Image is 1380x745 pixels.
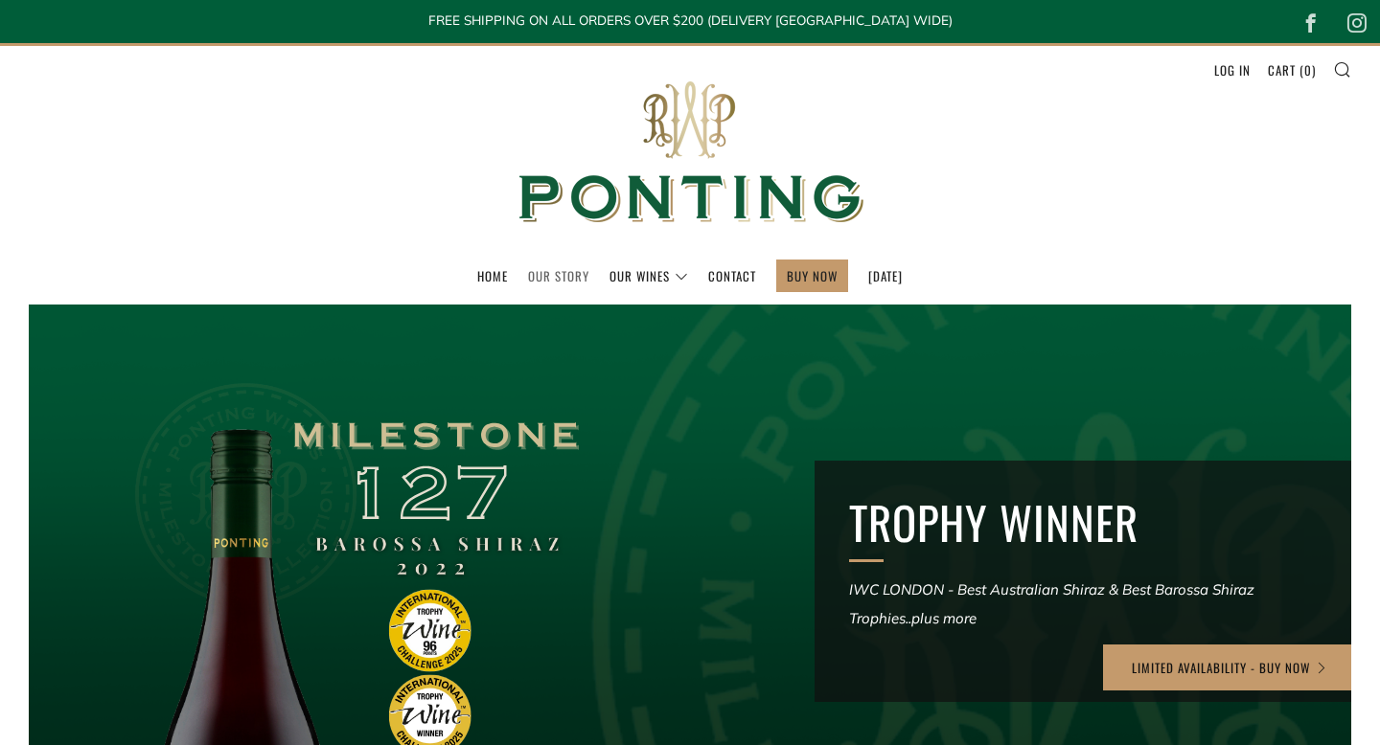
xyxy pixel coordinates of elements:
[1268,55,1316,85] a: Cart (0)
[1214,55,1251,85] a: Log in
[498,46,882,260] img: Ponting Wines
[1103,644,1357,690] a: LIMITED AVAILABILITY - BUY NOW
[1304,60,1312,79] span: 0
[708,260,756,291] a: Contact
[528,260,589,291] a: Our Story
[849,580,1254,627] em: IWC LONDON - Best Australian Shiraz & Best Barossa Shiraz Trophies..plus more
[787,260,838,291] a: BUY NOW
[477,260,508,291] a: Home
[849,495,1317,551] h2: TROPHY WINNER
[609,260,688,291] a: Our Wines
[868,260,903,291] a: [DATE]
